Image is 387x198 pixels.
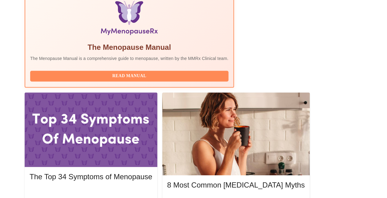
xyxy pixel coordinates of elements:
[30,71,228,81] button: Read Manual
[167,180,305,190] h5: 8 Most Common [MEDICAL_DATA] Myths
[62,1,197,38] img: Menopause Manual
[30,55,228,61] p: The Menopause Manual is a comprehensive guide to menopause, written by the MMRx Clinical team.
[30,42,228,52] h5: The Menopause Manual
[30,187,152,198] button: Read More
[30,73,230,78] a: Read Manual
[36,189,146,196] span: Read More
[30,189,154,195] a: Read More
[30,172,152,182] h5: The Top 34 Symptoms of Menopause
[36,72,222,80] span: Read Manual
